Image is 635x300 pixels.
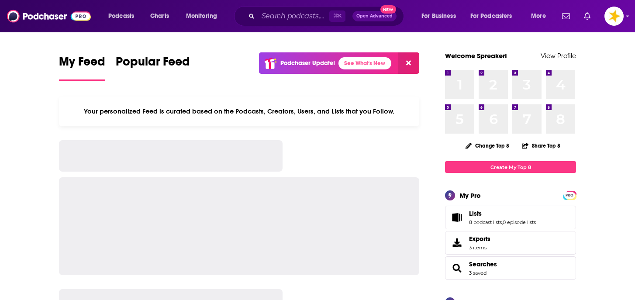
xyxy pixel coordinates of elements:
[531,10,546,22] span: More
[59,97,419,126] div: Your personalized Feed is curated based on the Podcasts, Creators, Users, and Lists that you Follow.
[415,9,467,23] button: open menu
[180,9,228,23] button: open menu
[258,9,329,23] input: Search podcasts, credits, & more...
[108,10,134,22] span: Podcasts
[448,237,466,249] span: Exports
[502,219,503,225] span: ,
[604,7,624,26] button: Show profile menu
[465,9,525,23] button: open menu
[356,14,393,18] span: Open Advanced
[445,52,507,60] a: Welcome Spreaker!
[469,245,490,251] span: 3 items
[352,11,397,21] button: Open AdvancedNew
[469,235,490,243] span: Exports
[541,52,576,60] a: View Profile
[448,211,466,224] a: Lists
[445,206,576,229] span: Lists
[470,10,512,22] span: For Podcasters
[445,231,576,255] a: Exports
[338,57,391,69] a: See What's New
[469,210,536,217] a: Lists
[280,59,335,67] p: Podchaser Update!
[469,260,497,268] a: Searches
[380,5,396,14] span: New
[521,137,561,154] button: Share Top 8
[604,7,624,26] img: User Profile
[59,54,105,81] a: My Feed
[564,192,575,198] a: PRO
[242,6,412,26] div: Search podcasts, credits, & more...
[604,7,624,26] span: Logged in as Spreaker_Prime
[102,9,145,23] button: open menu
[421,10,456,22] span: For Business
[7,8,91,24] img: Podchaser - Follow, Share and Rate Podcasts
[459,191,481,200] div: My Pro
[329,10,345,22] span: ⌘ K
[116,54,190,81] a: Popular Feed
[503,219,536,225] a: 0 episode lists
[145,9,174,23] a: Charts
[460,140,514,151] button: Change Top 8
[448,262,466,274] a: Searches
[580,9,594,24] a: Show notifications dropdown
[116,54,190,74] span: Popular Feed
[59,54,105,74] span: My Feed
[445,256,576,280] span: Searches
[564,192,575,199] span: PRO
[469,219,502,225] a: 8 podcast lists
[525,9,557,23] button: open menu
[559,9,573,24] a: Show notifications dropdown
[186,10,217,22] span: Monitoring
[150,10,169,22] span: Charts
[445,161,576,173] a: Create My Top 8
[469,210,482,217] span: Lists
[469,270,487,276] a: 3 saved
